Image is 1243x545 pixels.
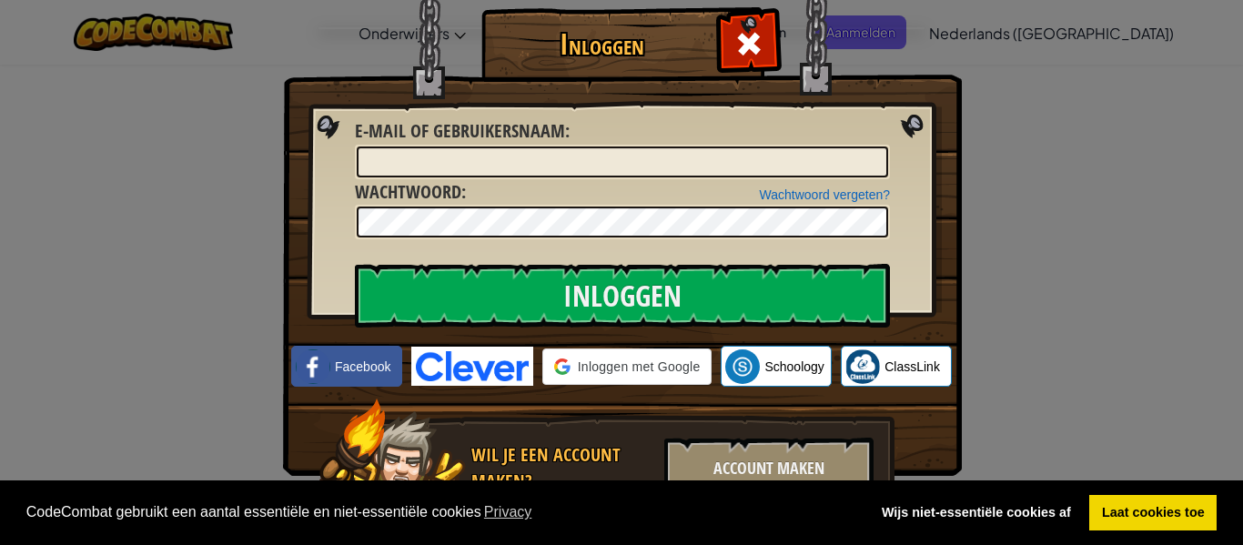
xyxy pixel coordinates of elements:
a: deny cookies [869,495,1083,531]
span: Wachtwoord [355,179,461,204]
a: Wachtwoord vergeten? [760,187,890,202]
span: Facebook [335,358,390,376]
span: Inloggen met Google [578,358,701,376]
div: Account maken [664,438,874,501]
div: Inloggen met Google [542,348,712,385]
img: classlink-logo-small.png [845,349,880,384]
span: Schoology [764,358,824,376]
input: Inloggen [355,264,890,328]
img: clever-logo-blue.png [411,347,533,386]
a: learn more about cookies [481,499,535,526]
span: ClassLink [884,358,940,376]
img: facebook_small.png [296,349,330,384]
span: CodeCombat gebruikt een aantal essentiële en niet-essentiële cookies [26,499,855,526]
div: Wil je een account maken? [471,442,653,494]
a: allow cookies [1089,495,1217,531]
img: schoology.png [725,349,760,384]
h1: Inloggen [486,28,718,60]
label: : [355,179,466,206]
span: E-mail of gebruikersnaam [355,118,565,143]
label: : [355,118,570,145]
